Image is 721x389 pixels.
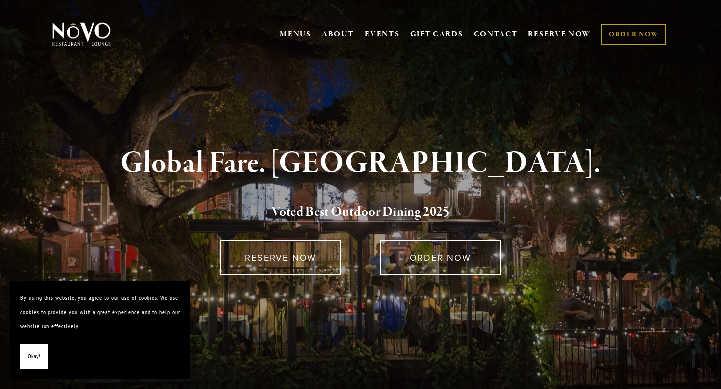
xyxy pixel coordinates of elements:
a: RESERVE NOW [528,25,591,44]
a: ORDER NOW [601,24,666,45]
strong: Global Fare. [GEOGRAPHIC_DATA]. [120,144,600,182]
a: EVENTS [365,29,399,39]
a: CONTACT [474,25,518,44]
a: ORDER NOW [380,240,501,275]
span: Okay! [28,349,40,364]
a: ABOUT [322,29,354,39]
section: Cookie banner [10,281,190,379]
img: Novo Restaurant &amp; Lounge [50,22,113,47]
a: MENUS [280,29,311,39]
a: GIFT CARDS [410,25,463,44]
button: Okay! [20,344,48,369]
a: RESERVE NOW [220,240,341,275]
p: By using this website, you agree to our use of cookies. We use cookies to provide you with a grea... [20,291,180,334]
h2: 5 [69,202,652,223]
a: Voted Best Outdoor Dining 202 [271,203,443,222]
